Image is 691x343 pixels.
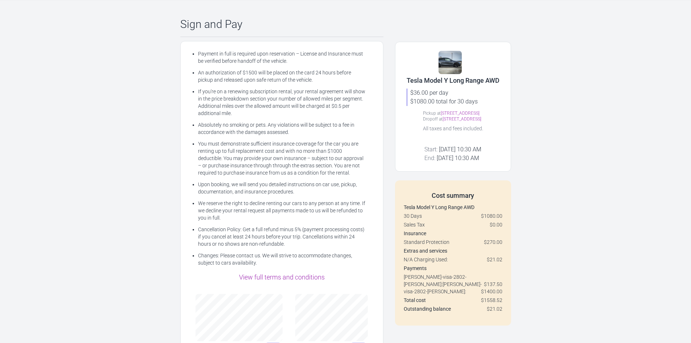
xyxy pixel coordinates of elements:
li: Absolutely no smoking or pets. Any violations will be subject to a fee in accordance with the dam... [198,121,366,136]
div: $1080.00 total for 30 days [410,97,499,106]
div: $36.00 per day [410,89,499,97]
div: Standard Protection [404,238,502,246]
span: $137.50 [484,281,502,288]
strong: Extras and services [404,248,447,254]
div: Sales Tax [404,221,502,228]
li: Changes: Please contact us. We will strive to accommodate changes, subject to cars availability. [198,252,366,266]
div: Tesla Model Y Long Range AWD [407,75,499,86]
span: [DATE] 10:30 AM [437,155,479,162]
span: End: [424,155,435,162]
a: [STREET_ADDRESS] [443,117,481,122]
img: 251.png [439,51,462,74]
li: If you're on a renewing subscription rental, your rental agreement will show in the price breakdo... [198,88,366,117]
span: Dropoff at [423,117,443,122]
span: $270.00 [484,238,502,246]
a: View full terms and conditions [239,273,325,281]
span: [DATE] 10:30 AM [439,146,481,153]
span: Charging Used: [414,257,448,262]
div: Cost summary [404,191,502,201]
span: Start: [424,146,437,153]
strong: Total cost [404,297,426,303]
span: $1080.00 [481,212,502,220]
strong: Outstanding balance [404,306,451,312]
div: N/A [404,256,502,263]
span: $21.02 [487,256,502,263]
div: 30 Days [404,212,502,220]
strong: Tesla Model Y Long Range AWD [404,204,474,210]
li: You must demonstrate sufficient insurance coverage for the car you are renting up to full replace... [198,140,366,176]
div: $1558.52 [481,297,502,304]
span: Pickup at [423,111,441,116]
div: $21.02 [487,305,502,313]
div: All taxes and fees included. [423,125,483,132]
div: [PERSON_NAME]-visa-2802-[PERSON_NAME]: [PERSON_NAME]-visa-2802-[PERSON_NAME]: [404,273,502,295]
a: [STREET_ADDRESS] [441,111,480,116]
span: $0.00 [490,221,502,228]
li: Cancellation Policy: Get a full refund minus 5% (payment processing costs) if you cancel at least... [198,226,366,248]
span: $1400.00 [481,288,502,295]
strong: Payments [404,265,427,271]
strong: Insurance [404,230,426,236]
div: Sign and Pay [180,18,383,31]
li: Payment in full is required upon reservation – License and Insurance must be verified before hand... [198,50,366,65]
li: Upon booking, we will send you detailed instructions on car use, pickup, documentation, and insur... [198,181,366,195]
li: We reserve the right to decline renting our cars to any person at any time. If we decline your re... [198,200,366,221]
li: An authorization of $1500 will be placed on the card 24 hours before pickup and released upon saf... [198,69,366,83]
